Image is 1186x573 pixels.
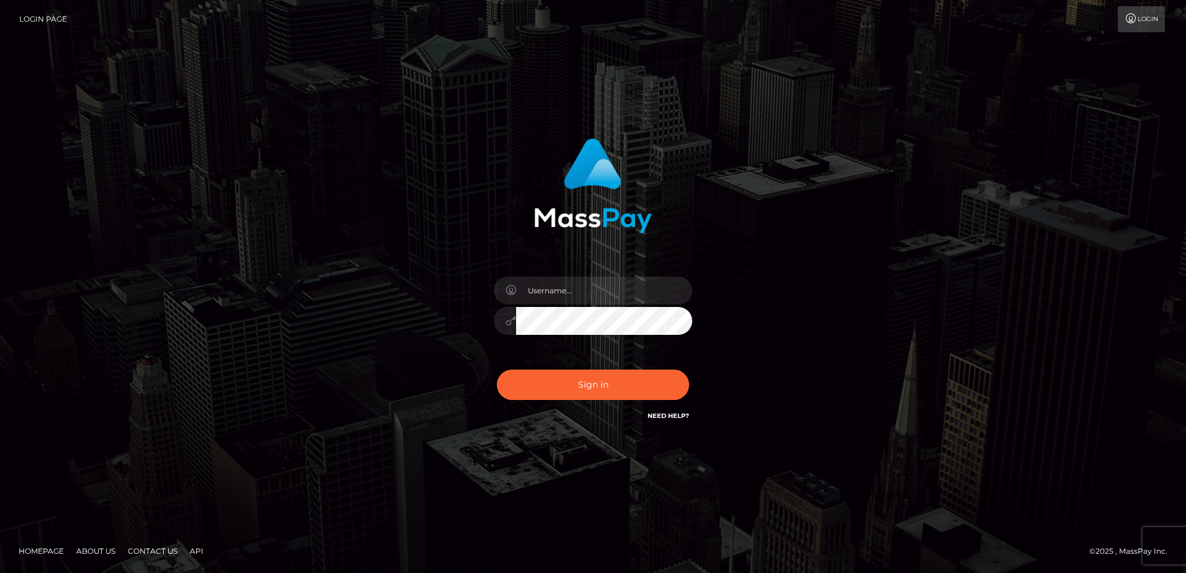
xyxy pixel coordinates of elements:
a: Contact Us [123,541,182,561]
img: MassPay Login [534,138,652,233]
a: Need Help? [648,412,689,420]
button: Sign in [497,370,689,400]
input: Username... [516,277,692,304]
a: About Us [71,541,120,561]
a: Login [1118,6,1165,32]
a: API [185,541,208,561]
a: Login Page [19,6,67,32]
a: Homepage [14,541,69,561]
div: © 2025 , MassPay Inc. [1089,544,1177,558]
